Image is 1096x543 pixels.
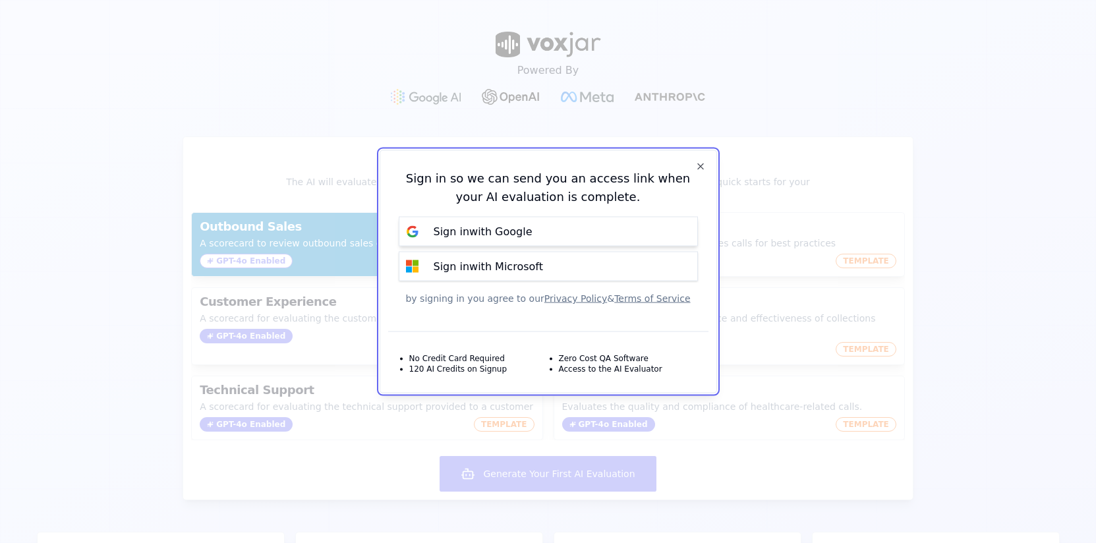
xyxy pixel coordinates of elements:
[559,353,649,364] li: Zero Cost QA Software
[544,292,607,305] button: Privacy Policy
[399,169,698,206] div: Sign in so we can send you an access link when your AI evaluation is complete.
[614,292,690,305] button: Terms of Service
[399,252,698,281] button: Sign inwith Microsoft
[399,218,426,244] img: google Sign in button
[434,223,533,239] p: Sign in with Google
[559,364,662,374] li: Access to the AI Evaluator
[409,353,505,364] li: No Credit Card Required
[399,217,698,246] button: Sign inwith Google
[399,292,698,305] div: by signing in you agree to our &
[399,253,426,279] img: microsoft Sign in button
[409,364,507,374] li: 120 AI Credits on Signup
[434,258,543,274] p: Sign in with Microsoft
